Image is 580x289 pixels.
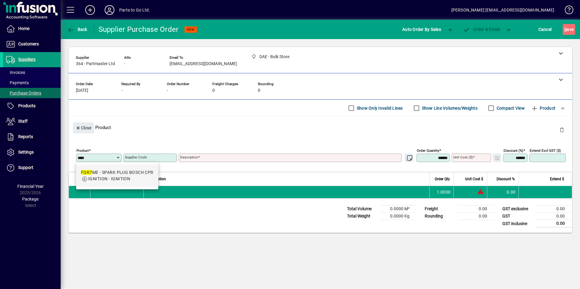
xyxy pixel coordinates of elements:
[3,37,61,52] a: Customers
[3,160,61,175] a: Support
[6,80,29,85] span: Payments
[6,70,25,75] span: Invoices
[76,123,91,133] span: Close
[258,88,260,93] span: 0
[18,119,28,124] span: Staff
[180,155,198,159] mat-label: Description
[421,105,477,111] label: Show Line Volumes/Weights
[555,127,569,132] app-page-header-button: Delete
[3,98,61,114] a: Products
[18,150,34,154] span: Settings
[6,91,41,95] span: Purchase Orders
[99,25,179,34] div: Supplier Purchase Order
[417,148,439,153] mat-label: Order Quantity
[100,5,119,15] button: Profile
[451,5,554,15] div: [PERSON_NAME] [EMAIL_ADDRESS][DOMAIN_NAME]
[80,5,100,15] button: Add
[81,170,92,175] em: FQR7
[18,26,29,31] span: Home
[88,176,130,181] span: IGNITION - IGNITION
[499,220,536,228] td: GST inclusive
[18,134,33,139] span: Reports
[399,24,444,35] button: Auto Order By Sales
[121,88,123,93] span: -
[538,25,552,34] span: Cancel
[81,169,153,176] div: ME - SPARK PLUG BOSCH CPR
[76,88,88,93] span: [DATE]
[429,186,454,198] td: 1.0000
[453,155,473,159] mat-label: Unit Cost ($)
[560,1,572,21] a: Knowledge Base
[187,28,194,32] span: NEW
[536,220,572,228] td: 0.00
[563,24,575,35] button: Save
[344,205,380,213] td: Total Volume
[124,61,125,66] span: -
[435,176,450,182] span: Order Qty
[67,27,87,32] span: Back
[18,42,39,46] span: Customers
[422,205,458,213] td: Freight
[212,88,215,93] span: 0
[3,145,61,160] a: Settings
[18,57,35,62] span: Suppliers
[536,205,572,213] td: 0.00
[465,176,483,182] span: Unit Cost $
[3,88,61,98] a: Purchase Orders
[487,186,518,198] td: 0.00
[72,125,95,130] app-page-header-button: Close
[125,155,147,159] mat-label: Supplier Code
[550,176,564,182] span: Extend $
[3,78,61,88] a: Payments
[3,67,61,78] a: Invoices
[504,148,523,153] mat-label: Discount (%)
[356,105,403,111] label: Show Only Invalid Lines
[167,88,168,93] span: -
[458,205,494,213] td: 0.00
[458,213,494,220] td: 0.00
[66,24,89,35] button: Back
[119,5,150,15] div: Parts to Go Ltd.
[536,213,572,220] td: 0.00
[76,148,89,153] mat-label: Product
[402,25,441,34] span: Auto Order By Sales
[497,176,515,182] span: Discount %
[18,103,35,108] span: Products
[18,165,33,170] span: Support
[61,24,94,35] app-page-header-button: Back
[3,114,61,129] a: Staff
[76,61,115,66] span: 364 - Partmaster Ltd
[463,27,500,32] span: Order & Email
[170,61,237,66] span: [EMAIL_ADDRESS][DOMAIN_NAME]
[73,122,94,133] button: Close
[380,205,417,213] td: 0.0000 M³
[3,129,61,144] a: Reports
[530,148,561,153] mat-label: Extend excl GST ($)
[22,197,39,201] span: Package
[76,164,158,187] mat-option: FQR7ME - SPARK PLUG BOSCH CPR
[3,21,61,36] a: Home
[495,105,525,111] label: Compact View
[422,213,458,220] td: Rounding
[460,24,503,35] button: Order & Email
[499,205,536,213] td: GST exclusive
[380,213,417,220] td: 0.0000 Kg
[564,27,567,32] span: S
[344,213,380,220] td: Total Weight
[564,25,574,34] span: ave
[499,213,536,220] td: GST
[555,122,569,137] button: Delete
[17,184,44,189] span: Financial Year
[69,116,572,138] div: Product
[537,24,553,35] button: Cancel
